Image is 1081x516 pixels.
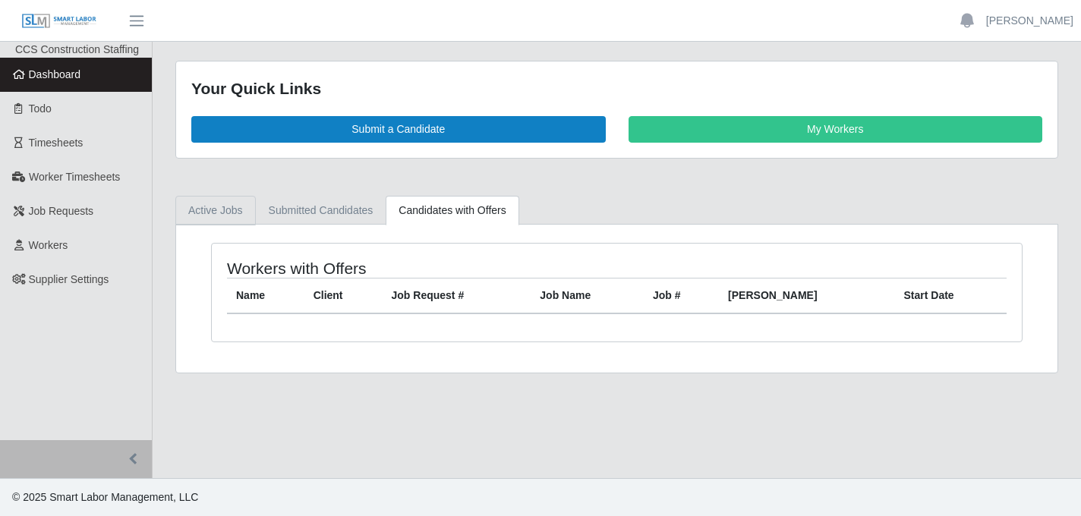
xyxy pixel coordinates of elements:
[304,278,383,313] th: Client
[21,13,97,30] img: SLM Logo
[29,273,109,285] span: Supplier Settings
[29,205,94,217] span: Job Requests
[256,196,386,225] a: Submitted Candidates
[386,196,518,225] a: Candidates with Offers
[629,116,1043,143] a: My Workers
[644,278,719,313] th: Job #
[29,137,84,149] span: Timesheets
[383,278,531,313] th: Job Request #
[29,171,120,183] span: Worker Timesheets
[191,116,606,143] a: Submit a Candidate
[227,278,304,313] th: Name
[719,278,894,313] th: [PERSON_NAME]
[986,13,1073,29] a: [PERSON_NAME]
[191,77,1042,101] div: Your Quick Links
[895,278,1007,313] th: Start Date
[12,491,198,503] span: © 2025 Smart Labor Management, LLC
[29,68,81,80] span: Dashboard
[175,196,256,225] a: Active Jobs
[15,43,139,55] span: CCS Construction Staffing
[531,278,644,313] th: Job Name
[29,239,68,251] span: Workers
[29,102,52,115] span: Todo
[227,259,538,278] h4: Workers with Offers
